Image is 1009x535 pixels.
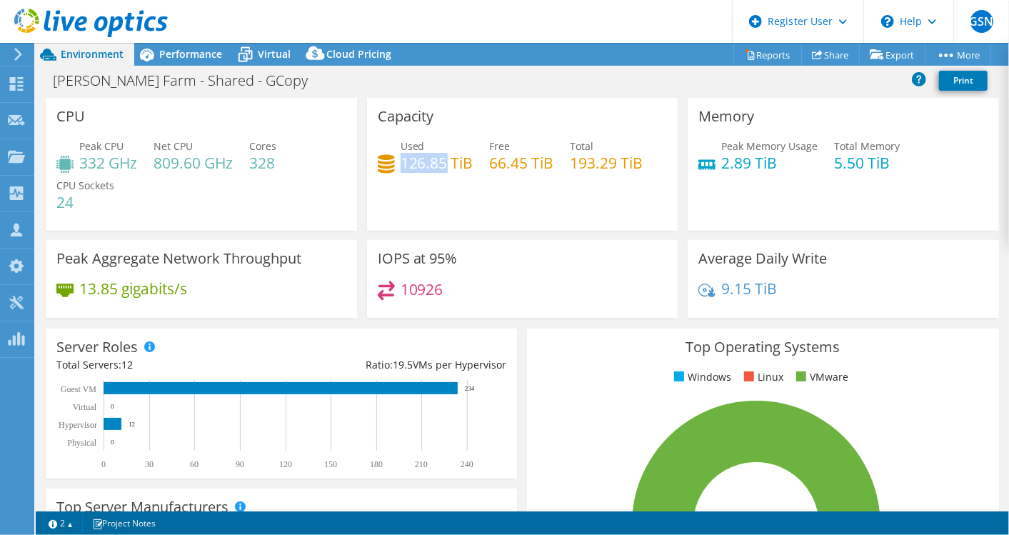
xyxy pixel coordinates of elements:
[249,155,276,171] h4: 328
[925,44,991,66] a: More
[970,10,993,33] span: GSN
[401,139,425,153] span: Used
[538,339,988,355] h3: Top Operating Systems
[56,339,138,355] h3: Server Roles
[733,44,802,66] a: Reports
[741,369,783,385] li: Linux
[39,514,83,532] a: 2
[249,139,276,153] span: Cores
[571,139,594,153] span: Total
[378,109,434,124] h3: Capacity
[61,47,124,61] span: Environment
[370,459,383,469] text: 180
[721,139,818,153] span: Peak Memory Usage
[154,139,193,153] span: Net CPU
[82,514,166,532] a: Project Notes
[159,47,222,61] span: Performance
[59,420,97,430] text: Hypervisor
[258,47,291,61] span: Virtual
[67,438,96,448] text: Physical
[793,369,848,385] li: VMware
[801,44,860,66] a: Share
[326,47,391,61] span: Cloud Pricing
[145,459,154,469] text: 30
[671,369,731,385] li: Windows
[490,139,511,153] span: Free
[490,155,554,171] h4: 66.45 TiB
[101,459,106,469] text: 0
[56,194,114,210] h4: 24
[393,358,413,371] span: 19.5
[881,15,894,28] svg: \n
[111,403,114,410] text: 0
[939,71,988,91] a: Print
[465,385,475,392] text: 234
[279,459,292,469] text: 120
[154,155,233,171] h4: 809.60 GHz
[834,139,900,153] span: Total Memory
[121,358,133,371] span: 12
[73,402,97,412] text: Virtual
[56,357,281,373] div: Total Servers:
[129,421,135,428] text: 12
[111,439,114,446] text: 0
[834,155,900,171] h4: 5.50 TiB
[236,459,244,469] text: 90
[79,139,124,153] span: Peak CPU
[61,384,96,394] text: Guest VM
[721,281,777,296] h4: 9.15 TiB
[46,73,330,89] h1: [PERSON_NAME] Farm - Shared - GCopy
[571,155,643,171] h4: 193.29 TiB
[378,251,458,266] h3: IOPS at 95%
[859,44,925,66] a: Export
[401,281,443,297] h4: 10926
[698,251,827,266] h3: Average Daily Write
[401,155,473,171] h4: 126.85 TiB
[324,459,337,469] text: 150
[721,155,818,171] h4: 2.89 TiB
[79,281,187,296] h4: 13.85 gigabits/s
[190,459,199,469] text: 60
[415,459,428,469] text: 210
[56,251,301,266] h3: Peak Aggregate Network Throughput
[56,499,229,515] h3: Top Server Manufacturers
[698,109,754,124] h3: Memory
[56,109,85,124] h3: CPU
[461,459,473,469] text: 240
[281,357,506,373] div: Ratio: VMs per Hypervisor
[56,179,114,192] span: CPU Sockets
[79,155,137,171] h4: 332 GHz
